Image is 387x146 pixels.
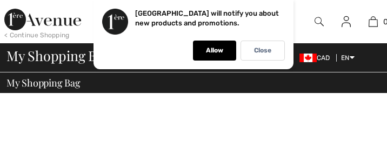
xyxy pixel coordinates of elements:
img: Canadian Dollar [299,54,317,62]
img: search the website [315,15,324,28]
p: Allow [206,47,223,55]
img: 1ère Avenue [4,9,81,30]
span: My Shopping Bag [6,78,81,88]
img: My Info [342,15,351,28]
img: My Bag [369,15,378,28]
p: Close [254,47,271,55]
a: 0 [361,15,386,28]
div: < Continue Shopping [4,30,70,40]
span: My Shopping Bag [6,49,110,62]
span: CAD [299,54,335,62]
p: [GEOGRAPHIC_DATA] will notify you about new products and promotions. [135,9,279,27]
a: Sign In [333,15,359,28]
span: EN [341,54,355,62]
